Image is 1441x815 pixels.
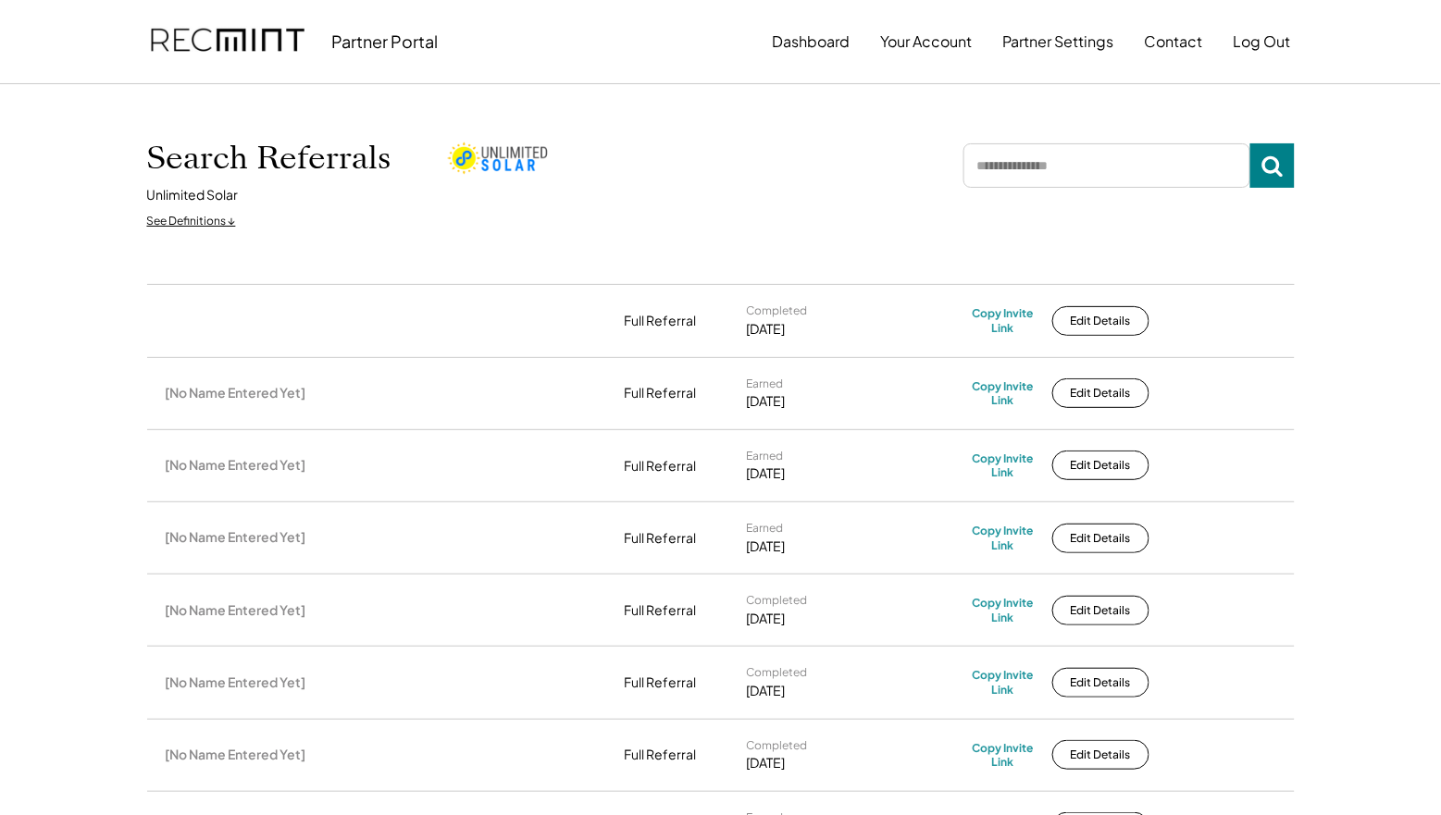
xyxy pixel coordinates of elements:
img: unlimited-solar.png [447,142,549,176]
button: Edit Details [1052,378,1149,408]
button: Contact [1145,23,1203,60]
div: [No Name Entered Yet] [166,746,306,762]
div: [DATE] [747,537,786,556]
button: Partner Settings [1003,23,1114,60]
div: Full Referral [625,457,697,475]
div: Earned [747,377,784,391]
div: Full Referral [625,601,697,620]
div: [DATE] [747,392,786,411]
div: Copy Invite Link [973,524,1034,552]
div: [No Name Entered Yet] [166,601,306,618]
div: [DATE] [747,610,786,628]
div: Copy Invite Link [973,741,1034,770]
div: Completed [747,593,808,608]
div: Completed [747,665,808,680]
div: Copy Invite Link [973,306,1034,335]
div: Earned [747,521,784,536]
div: [DATE] [747,464,786,483]
button: Edit Details [1052,668,1149,698]
div: [DATE] [747,320,786,339]
button: Edit Details [1052,596,1149,625]
div: Earned [747,449,784,463]
div: Full Referral [625,673,697,692]
div: Copy Invite Link [973,596,1034,624]
div: Completed [747,303,808,318]
div: [No Name Entered Yet] [166,528,306,545]
div: [DATE] [747,754,786,772]
button: Your Account [881,23,973,60]
button: Dashboard [773,23,851,60]
button: Log Out [1234,23,1291,60]
div: [No Name Entered Yet] [166,673,306,690]
button: Edit Details [1052,740,1149,770]
div: Full Referral [625,746,697,764]
img: recmint-logotype%403x.png [151,10,304,73]
button: Edit Details [1052,306,1149,336]
div: Full Referral [625,312,697,330]
button: Edit Details [1052,524,1149,553]
div: [DATE] [747,682,786,700]
div: [No Name Entered Yet] [166,384,306,401]
div: Full Referral [625,384,697,402]
h1: Search Referrals [147,139,391,178]
div: See Definitions ↓ [147,214,236,229]
div: Completed [747,738,808,753]
div: Full Referral [625,529,697,548]
div: Copy Invite Link [973,451,1034,480]
div: Unlimited Solar [147,186,239,204]
div: [No Name Entered Yet] [166,456,306,473]
div: Copy Invite Link [973,668,1034,697]
div: Copy Invite Link [973,379,1034,408]
div: Partner Portal [332,31,439,52]
button: Edit Details [1052,451,1149,480]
